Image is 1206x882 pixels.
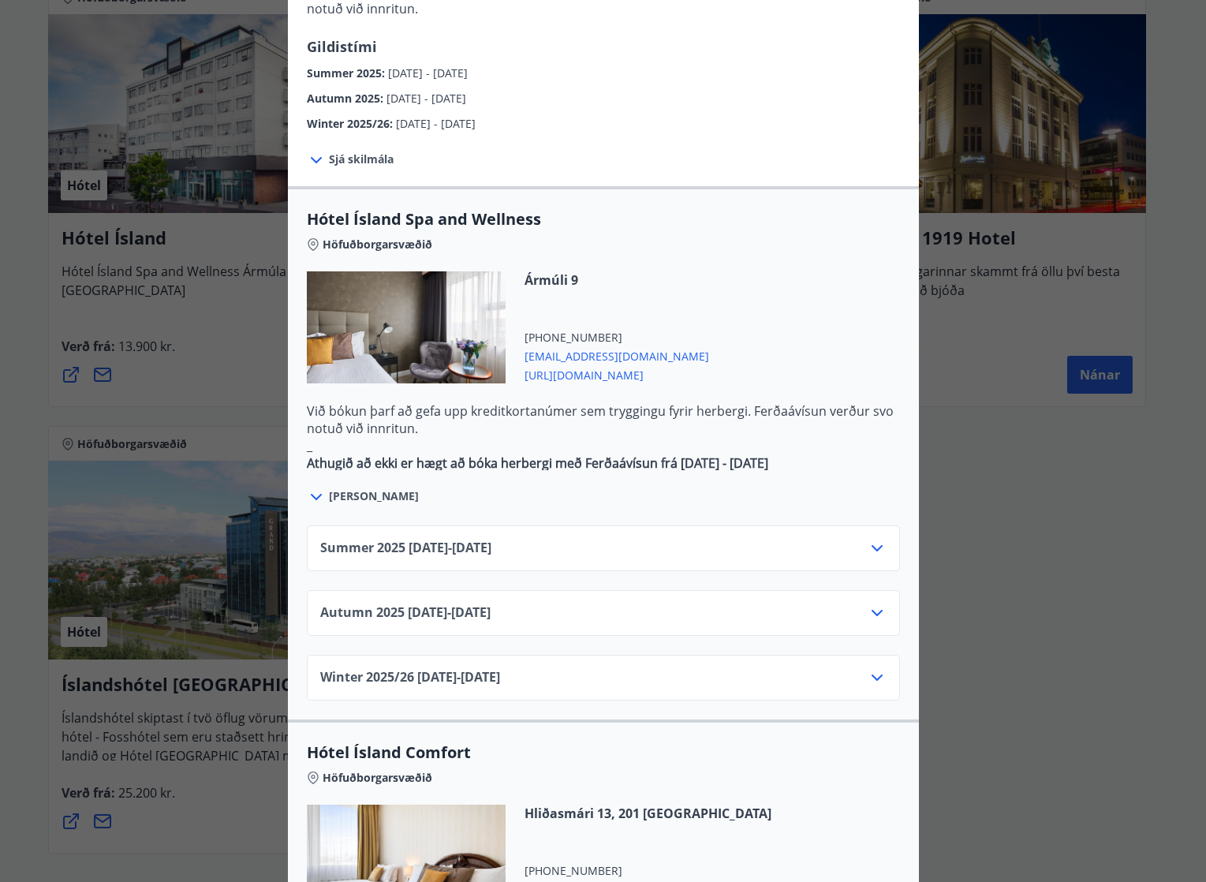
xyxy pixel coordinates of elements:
[388,65,468,80] span: [DATE] - [DATE]
[329,151,394,167] span: Sjá skilmála
[307,116,396,131] span: Winter 2025/26 :
[307,91,386,106] span: Autumn 2025 :
[396,116,476,131] span: [DATE] - [DATE]
[307,65,388,80] span: Summer 2025 :
[307,37,377,56] span: Gildistími
[386,91,466,106] span: [DATE] - [DATE]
